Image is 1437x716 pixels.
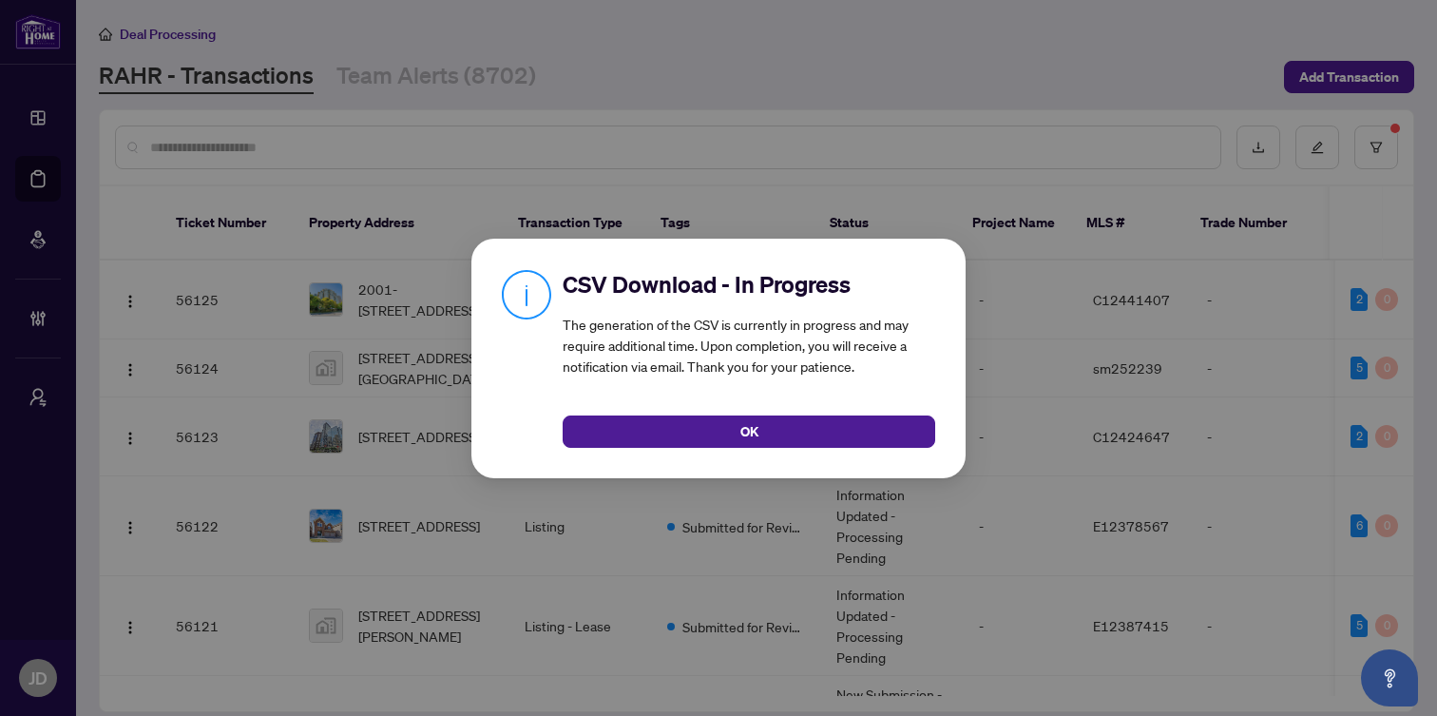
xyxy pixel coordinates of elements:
img: info icon [502,269,551,319]
button: Open asap [1361,649,1418,706]
button: OK [563,415,935,447]
span: OK [740,416,758,446]
h2: CSV Download - In Progress [563,269,935,300]
div: The generation of the CSV is currently in progress and may require additional time. Upon completi... [563,315,935,377]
